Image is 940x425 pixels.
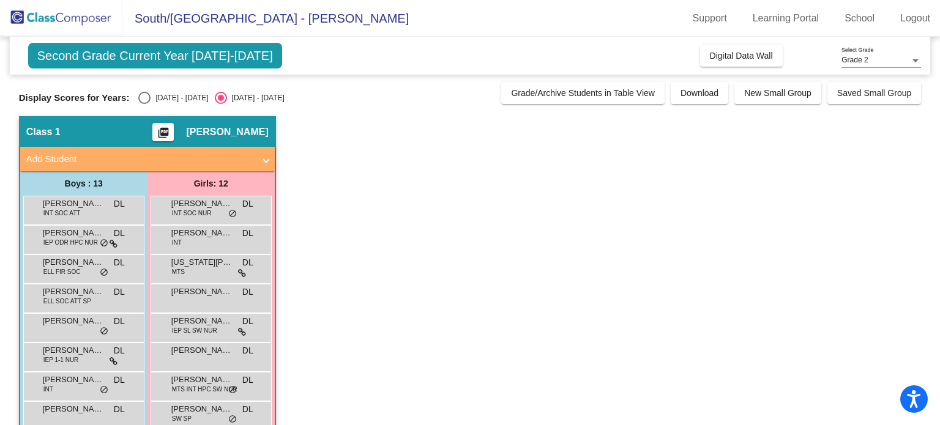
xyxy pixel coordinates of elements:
[890,9,940,28] a: Logout
[152,123,174,141] button: Print Students Details
[171,256,233,268] span: [US_STATE][PERSON_NAME]
[172,326,217,335] span: IEP SL SW NUR
[43,286,104,298] span: [PERSON_NAME]
[171,198,233,210] span: [PERSON_NAME]
[172,267,185,276] span: MTS
[151,92,208,103] div: [DATE] - [DATE]
[242,286,253,298] span: DL
[19,92,130,103] span: Display Scores for Years:
[122,9,409,28] span: South/[GEOGRAPHIC_DATA] - [PERSON_NAME]
[171,227,233,239] span: [PERSON_NAME]
[114,256,125,269] span: DL
[100,238,108,248] span: do_not_disturb_alt
[710,51,773,61] span: Digital Data Wall
[227,92,285,103] div: [DATE] - [DATE]
[671,82,728,104] button: Download
[700,45,783,67] button: Digital Data Wall
[156,127,171,144] mat-icon: picture_as_pdf
[147,171,275,196] div: Girls: 12
[171,374,233,386] span: [PERSON_NAME]
[114,227,125,240] span: DL
[835,9,884,28] a: School
[20,147,275,171] mat-expansion-panel-header: Add Student
[43,238,98,247] span: IEP ODR HPC NUR
[43,297,91,306] span: ELL SOC ATT SP
[172,414,192,423] span: SW SP
[20,171,147,196] div: Boys : 13
[114,374,125,386] span: DL
[43,198,104,210] span: [PERSON_NAME]
[138,92,284,104] mat-radio-group: Select an option
[43,209,81,218] span: INT SOC ATT
[242,315,253,328] span: DL
[734,82,821,104] button: New Small Group
[114,286,125,298] span: DL
[228,209,237,219] span: do_not_disturb_alt
[43,267,81,276] span: ELL FIR SOC
[100,327,108,336] span: do_not_disturb_alt
[114,403,125,416] span: DL
[228,415,237,424] span: do_not_disturb_alt
[43,344,104,357] span: [PERSON_NAME] [PERSON_NAME]
[100,268,108,278] span: do_not_disturb_alt
[511,88,655,98] span: Grade/Archive Students in Table View
[28,43,282,68] span: Second Grade Current Year [DATE]-[DATE]
[43,355,79,364] span: IEP 1-1 NUR
[100,385,108,395] span: do_not_disturb_alt
[43,315,104,327] span: [PERSON_NAME]
[26,126,61,138] span: Class 1
[242,256,253,269] span: DL
[683,9,737,28] a: Support
[186,126,268,138] span: [PERSON_NAME]
[43,374,104,386] span: [PERSON_NAME]
[172,209,212,218] span: INT SOC NUR
[743,9,829,28] a: Learning Portal
[43,227,104,239] span: [PERSON_NAME]
[172,385,237,394] span: MTS INT HPC SW NUR
[837,88,911,98] span: Saved Small Group
[43,403,104,415] span: [PERSON_NAME]
[171,344,233,357] span: [PERSON_NAME]
[501,82,665,104] button: Grade/Archive Students in Table View
[26,152,254,166] mat-panel-title: Add Student
[114,198,125,210] span: DL
[228,385,237,395] span: do_not_disturb_alt
[114,315,125,328] span: DL
[681,88,718,98] span: Download
[171,286,233,298] span: [PERSON_NAME]
[242,344,253,357] span: DL
[43,385,53,394] span: INT
[242,403,253,416] span: DL
[171,315,233,327] span: [PERSON_NAME]
[827,82,921,104] button: Saved Small Group
[242,198,253,210] span: DL
[43,256,104,268] span: [PERSON_NAME]
[841,56,868,64] span: Grade 2
[744,88,811,98] span: New Small Group
[114,344,125,357] span: DL
[242,374,253,386] span: DL
[242,227,253,240] span: DL
[172,238,182,247] span: INT
[171,403,233,415] span: [PERSON_NAME]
